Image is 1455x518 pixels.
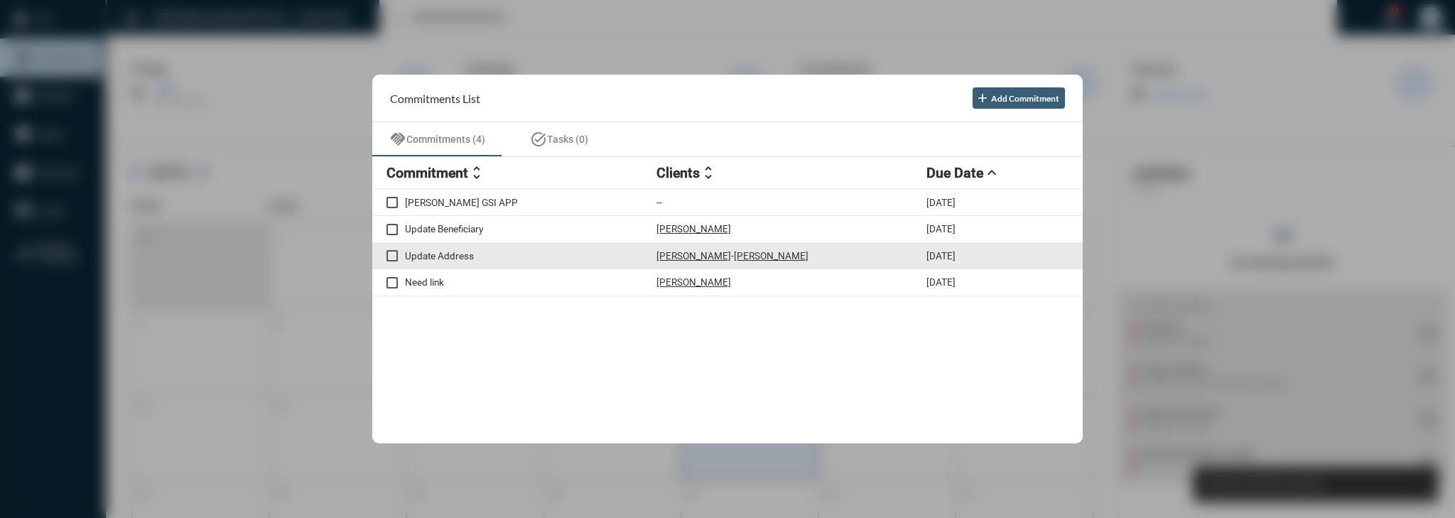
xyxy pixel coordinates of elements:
h2: Due Date [926,165,983,181]
mat-icon: handshake [389,131,406,148]
p: Update Address [405,250,656,261]
mat-icon: unfold_more [468,164,485,181]
p: Need link [405,276,656,288]
span: Tasks (0) [547,134,588,145]
button: Add Commitment [973,87,1065,109]
p: [PERSON_NAME] GSI APP [405,197,656,208]
span: Commitments (4) [406,134,485,145]
p: [PERSON_NAME] [656,276,731,288]
p: Update Beneficiary [405,223,656,234]
p: [PERSON_NAME] [734,250,808,261]
p: -- [656,197,662,208]
p: [PERSON_NAME] [656,250,731,261]
mat-icon: unfold_more [700,164,717,181]
p: [PERSON_NAME] [656,223,731,234]
p: [DATE] [926,223,956,234]
mat-icon: expand_less [983,164,1000,181]
p: - [731,250,734,261]
mat-icon: add [975,91,990,105]
h2: Clients [656,165,700,181]
p: [DATE] [926,250,956,261]
p: [DATE] [926,197,956,208]
p: [DATE] [926,276,956,288]
mat-icon: task_alt [530,131,547,148]
h2: Commitments List [390,92,480,105]
h2: Commitment [386,165,468,181]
